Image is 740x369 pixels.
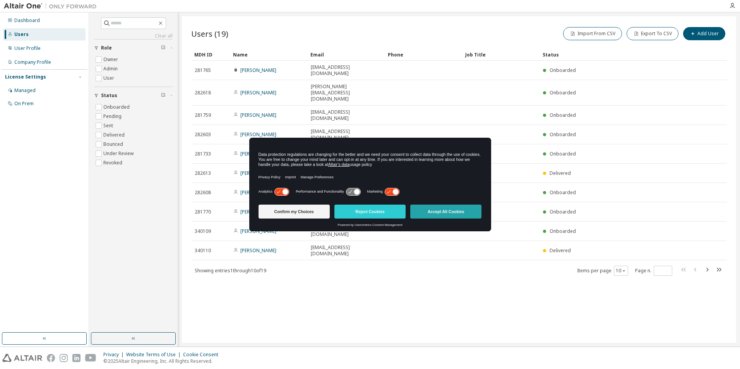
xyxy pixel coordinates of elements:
button: Role [94,39,173,56]
img: instagram.svg [60,354,68,362]
div: Privacy [103,352,126,358]
div: Cookie Consent [183,352,223,358]
label: Onboarded [103,102,131,112]
span: Clear filter [161,45,166,51]
a: [PERSON_NAME] [240,131,276,138]
img: facebook.svg [47,354,55,362]
a: [PERSON_NAME] [240,170,276,176]
img: linkedin.svg [72,354,81,362]
label: Delivered [103,130,126,140]
span: Onboarded [550,89,576,96]
div: Name [233,48,304,61]
span: Status [101,92,117,99]
div: Job Title [465,48,536,61]
label: Under Review [103,149,135,158]
a: [PERSON_NAME] [240,89,276,96]
span: [EMAIL_ADDRESS][DOMAIN_NAME] [311,244,381,257]
div: User Profile [14,45,41,51]
span: [PERSON_NAME][EMAIL_ADDRESS][DOMAIN_NAME] [311,84,381,102]
button: Import From CSV [563,27,622,40]
a: Clear all [94,33,173,39]
div: License Settings [5,74,46,80]
span: Onboarded [550,67,576,73]
a: [PERSON_NAME] [240,67,276,73]
span: Onboarded [550,131,576,138]
img: Altair One [4,2,101,10]
span: Role [101,45,112,51]
div: Phone [388,48,459,61]
button: Export To CSV [627,27,678,40]
span: 281759 [195,112,211,118]
span: [EMAIL_ADDRESS][DOMAIN_NAME] [311,64,381,77]
p: © 2025 Altair Engineering, Inc. All Rights Reserved. [103,358,223,364]
a: [PERSON_NAME] [240,247,276,254]
span: 282608 [195,190,211,196]
a: [PERSON_NAME] [240,150,276,157]
label: Bounced [103,140,125,149]
a: [PERSON_NAME] [240,208,276,215]
div: Website Terms of Use [126,352,183,358]
label: Pending [103,112,123,121]
a: [PERSON_NAME] [240,112,276,118]
label: Revoked [103,158,124,167]
span: 282613 [195,170,211,176]
div: Status [543,48,687,61]
span: Onboarded [550,150,576,157]
div: Users [14,31,29,38]
span: [EMAIL_ADDRESS][DOMAIN_NAME] [311,128,381,141]
span: 281765 [195,67,211,73]
span: 340110 [195,248,211,254]
img: altair_logo.svg [2,354,42,362]
span: Onboarded [550,228,576,234]
span: 282618 [195,90,211,96]
span: Users (19) [191,28,228,39]
label: Sent [103,121,115,130]
span: 281733 [195,151,211,157]
span: 340109 [195,228,211,234]
button: Add User [683,27,725,40]
span: Onboarded [550,208,576,215]
span: Onboarded [550,189,576,196]
span: Clear filter [161,92,166,99]
button: 10 [616,268,626,274]
label: Admin [103,64,119,73]
span: Showing entries 1 through 10 of 19 [195,267,266,274]
img: youtube.svg [85,354,96,362]
span: Delivered [550,170,571,176]
button: Status [94,87,173,104]
span: 281770 [195,209,211,215]
span: Page n. [635,266,672,276]
div: MDH ID [194,48,227,61]
a: [PERSON_NAME] [240,189,276,196]
span: Delivered [550,247,571,254]
div: Dashboard [14,17,40,24]
a: [PERSON_NAME] [240,228,276,234]
label: User [103,73,116,83]
span: Items per page [577,266,628,276]
span: Onboarded [550,112,576,118]
div: Company Profile [14,59,51,65]
div: Email [310,48,382,61]
span: 282603 [195,132,211,138]
div: On Prem [14,101,34,107]
div: Managed [14,87,36,94]
label: Owner [103,55,120,64]
span: [EMAIL_ADDRESS][DOMAIN_NAME] [311,109,381,121]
